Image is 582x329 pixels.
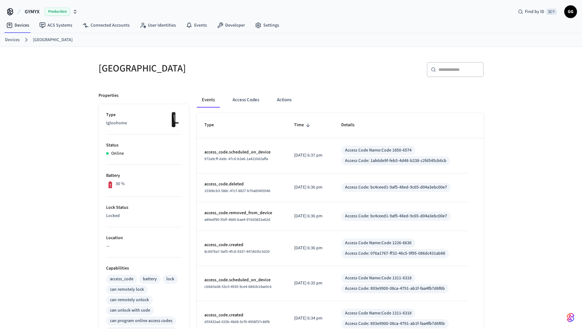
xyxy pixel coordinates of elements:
[99,62,287,75] h5: [GEOGRAPHIC_DATA]
[294,120,312,130] span: Time
[45,8,70,16] span: Production
[110,286,144,293] div: can remotely lock
[116,181,125,187] p: 30 %
[294,315,326,322] p: [DATE] 6:34 pm
[204,284,272,289] span: cbbb5a36-53c0-4935-9ce4-6841b14ae0c6
[106,243,182,250] p: —
[546,9,557,15] span: ⌘ K
[204,249,270,254] span: 8c6976a7-9af5-4fc8-9337-447d635c5d20
[204,319,270,325] span: d55432ad-025b-48d8-9cf9-4958f37c86fb
[106,120,182,127] p: Igloohome
[1,20,34,31] a: Devices
[106,265,182,272] p: Capabilities
[110,318,172,324] div: can program online access codes
[345,213,447,220] div: Access Code: bc4ceed1-9af5-48ed-9c65-d04a3ebc00e7
[345,158,446,164] div: Access Code: 1ab6de9f-feb5-4d48-b238-c2fd545cb6cb
[166,112,182,127] img: igloohome_mortise_2p
[345,250,445,257] div: Access Code: 076a1767-ff32-46c5-9f95-086dc431ab88
[345,275,412,282] div: Access Code Name: Code 1311-6318
[110,276,133,282] div: access_code
[294,213,326,220] p: [DATE] 6:36 pm
[565,6,576,17] span: GG
[106,213,182,219] p: Locked
[294,152,326,159] p: [DATE] 6:37 pm
[525,9,544,15] span: Find by ID
[341,120,363,130] span: Details
[294,280,326,287] p: [DATE] 6:35 pm
[106,204,182,211] p: Lock Status
[166,276,174,282] div: lock
[204,242,279,248] p: access_code.created
[294,245,326,251] p: [DATE] 6:36 pm
[204,217,270,222] span: a80edf90-f0df-4660-bae4-97dd3831e62d
[110,307,150,314] div: can unlock with code
[106,172,182,179] p: Battery
[204,156,268,162] span: 972a9cff-da9c-47c6-b2e6-1a4210d2affa
[197,92,484,108] div: ant example
[345,184,447,191] div: Access Code: bc4ceed1-9af5-48ed-9c65-d04a3ebc00e7
[204,312,279,319] p: access_code.created
[204,188,270,194] span: 15306cb3-588c-47cf-8827-b70a85493546
[345,147,412,154] div: Access Code Name: Code 1850-6574
[110,297,149,303] div: can remotely unlock
[143,276,157,282] div: battery
[106,235,182,241] p: Location
[204,210,279,216] p: access_code.removed_from_device
[345,320,445,327] div: Access Code: 893e9900-08ca-4791-ab1f-faa4fb7d6f6b
[345,310,412,317] div: Access Code Name: Code 1311-6318
[111,150,124,157] p: Online
[5,37,20,43] a: Devices
[204,181,279,188] p: access_code.deleted
[181,20,212,31] a: Events
[513,6,562,17] div: Find by ID⌘ K
[197,92,220,108] button: Events
[77,20,135,31] a: Connected Accounts
[345,240,412,246] div: Access Code Name: Code 1226-6636
[272,92,297,108] button: Actions
[294,184,326,191] p: [DATE] 6:36 pm
[204,120,222,130] span: Type
[99,92,118,99] p: Properties
[204,149,279,156] p: access_code.scheduled_on_device
[212,20,250,31] a: Developer
[106,112,182,118] p: Type
[33,37,73,43] a: [GEOGRAPHIC_DATA]
[135,20,181,31] a: User Identities
[345,285,445,292] div: Access Code: 893e9900-08ca-4791-ab1f-faa4fb7d6f6b
[250,20,284,31] a: Settings
[106,142,182,149] p: Status
[564,5,577,18] button: GG
[227,92,264,108] button: Access Codes
[25,8,40,16] span: GYMYX
[567,313,574,323] img: SeamLogoGradient.69752ec5.svg
[204,277,279,283] p: access_code.scheduled_on_device
[34,20,77,31] a: ACS Systems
